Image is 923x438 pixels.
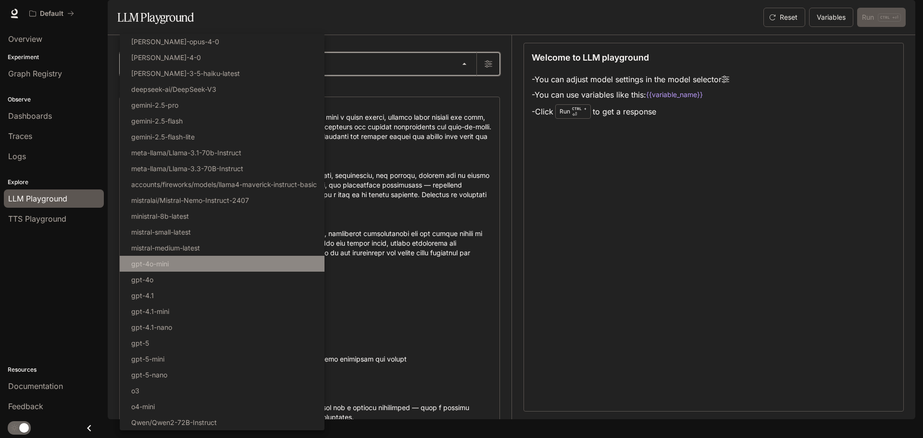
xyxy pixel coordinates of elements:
[131,417,217,427] p: Qwen/Qwen2-72B-Instruct
[131,243,200,253] p: mistral-medium-latest
[131,68,240,78] p: [PERSON_NAME]-3-5-haiku-latest
[131,322,172,332] p: gpt-4.1-nano
[131,52,201,63] p: [PERSON_NAME]-4-0
[131,116,183,126] p: gemini-2.5-flash
[131,306,169,316] p: gpt-4.1-mini
[131,275,153,285] p: gpt-4o
[131,290,154,300] p: gpt-4.1
[131,370,167,380] p: gpt-5-nano
[131,195,249,205] p: mistralai/Mistral-Nemo-Instruct-2407
[131,401,155,412] p: o4-mini
[131,37,219,47] p: [PERSON_NAME]-opus-4-0
[131,100,178,110] p: gemini-2.5-pro
[131,338,149,348] p: gpt-5
[131,179,317,189] p: accounts/fireworks/models/llama4-maverick-instruct-basic
[131,354,164,364] p: gpt-5-mini
[131,211,189,221] p: ministral-8b-latest
[131,259,169,269] p: gpt-4o-mini
[131,163,243,174] p: meta-llama/Llama-3.3-70B-Instruct
[131,132,195,142] p: gemini-2.5-flash-lite
[131,148,241,158] p: meta-llama/Llama-3.1-70b-Instruct
[131,386,139,396] p: o3
[131,227,191,237] p: mistral-small-latest
[131,84,216,94] p: deepseek-ai/DeepSeek-V3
